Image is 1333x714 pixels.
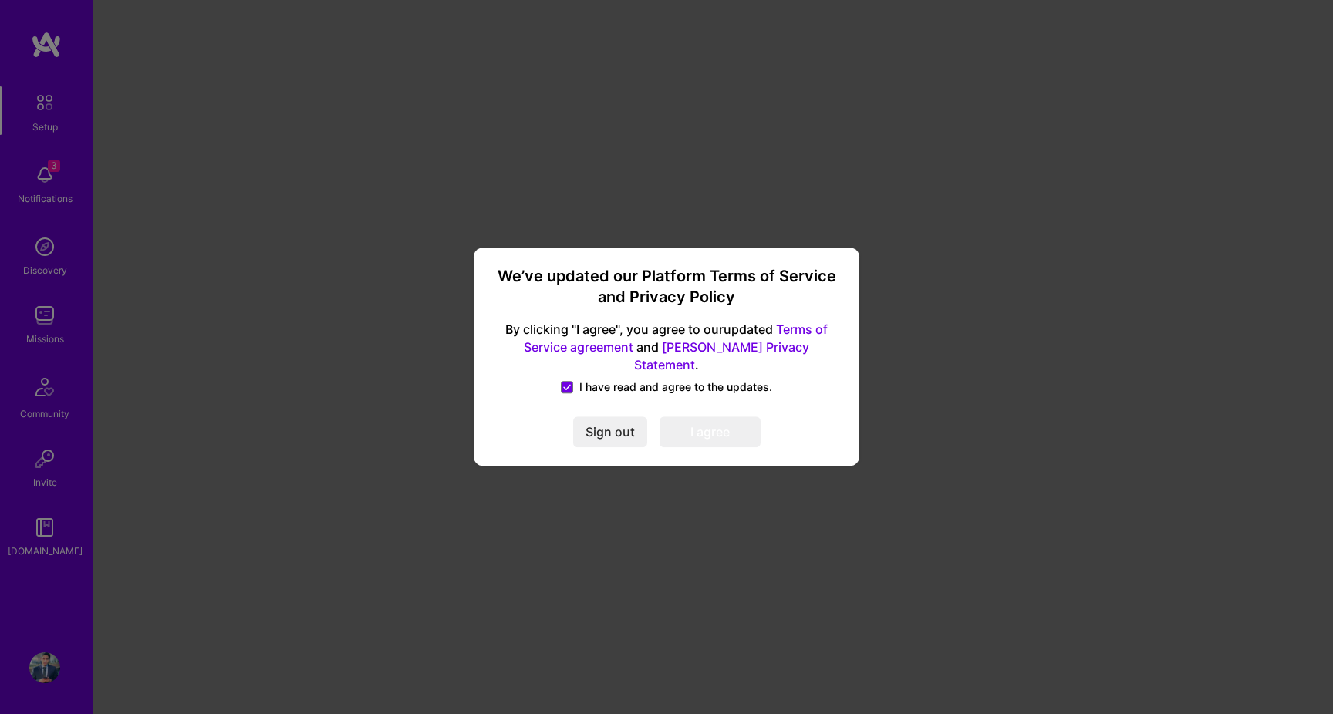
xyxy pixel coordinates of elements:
[660,417,761,448] button: I agree
[573,417,647,448] button: Sign out
[579,380,772,396] span: I have read and agree to the updates.
[524,322,828,355] a: Terms of Service agreement
[492,321,841,374] span: By clicking "I agree", you agree to our updated and .
[634,339,809,372] a: [PERSON_NAME] Privacy Statement
[492,266,841,308] h3: We’ve updated our Platform Terms of Service and Privacy Policy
